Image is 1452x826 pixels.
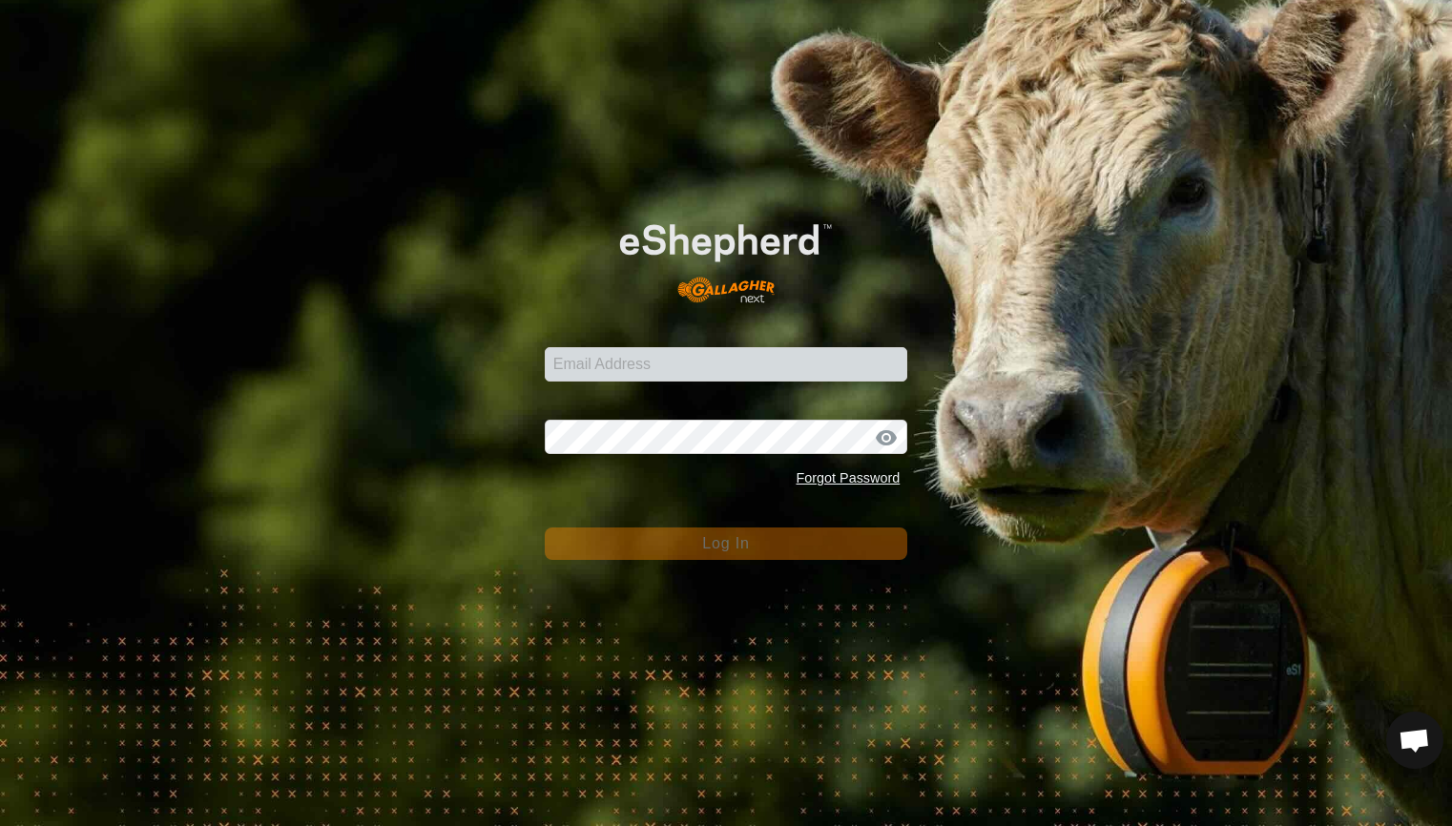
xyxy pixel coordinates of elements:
div: Open chat [1386,712,1443,769]
a: Forgot Password [796,470,900,485]
span: Log In [702,535,749,551]
button: Log In [545,527,908,560]
img: E-shepherd Logo [581,194,871,318]
input: Email Address [545,347,908,382]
